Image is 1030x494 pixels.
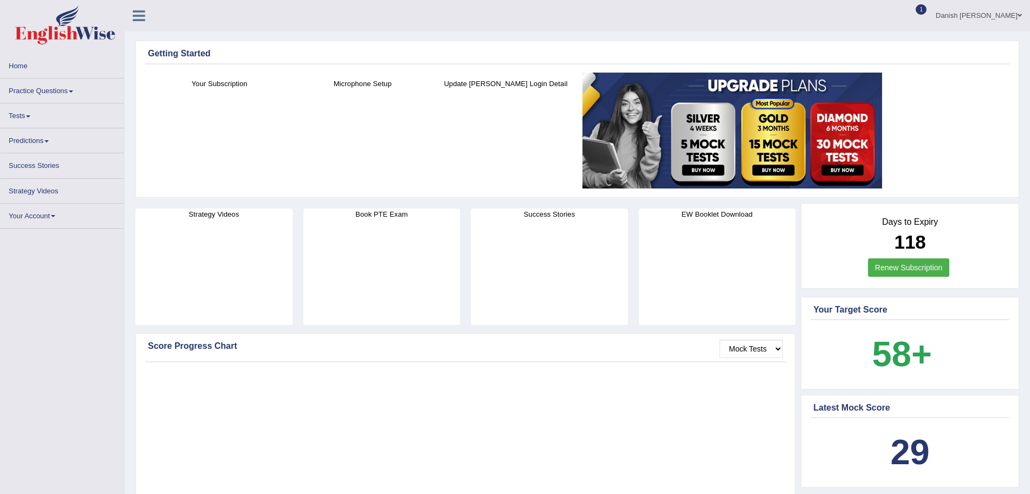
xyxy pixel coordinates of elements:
[1,179,124,200] a: Strategy Videos
[813,217,1007,227] h4: Days to Expiry
[1,103,124,125] a: Tests
[916,4,927,15] span: 1
[153,78,286,89] h4: Your Subscription
[296,78,429,89] h4: Microphone Setup
[894,231,925,252] b: 118
[872,334,932,374] b: 58+
[1,204,124,225] a: Your Account
[639,209,796,220] h4: EW Booklet Download
[148,340,783,353] div: Score Progress Chart
[135,209,293,220] h4: Strategy Videos
[471,209,628,220] h4: Success Stories
[148,47,1007,60] div: Getting Started
[1,79,124,100] a: Practice Questions
[1,54,124,75] a: Home
[868,258,950,277] a: Renew Subscription
[303,209,461,220] h4: Book PTE Exam
[1,153,124,174] a: Success Stories
[890,432,929,472] b: 29
[1,128,124,149] a: Predictions
[582,73,882,188] img: small5.jpg
[813,401,1007,414] div: Latest Mock Score
[439,78,572,89] h4: Update [PERSON_NAME] Login Detail
[813,303,1007,316] div: Your Target Score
